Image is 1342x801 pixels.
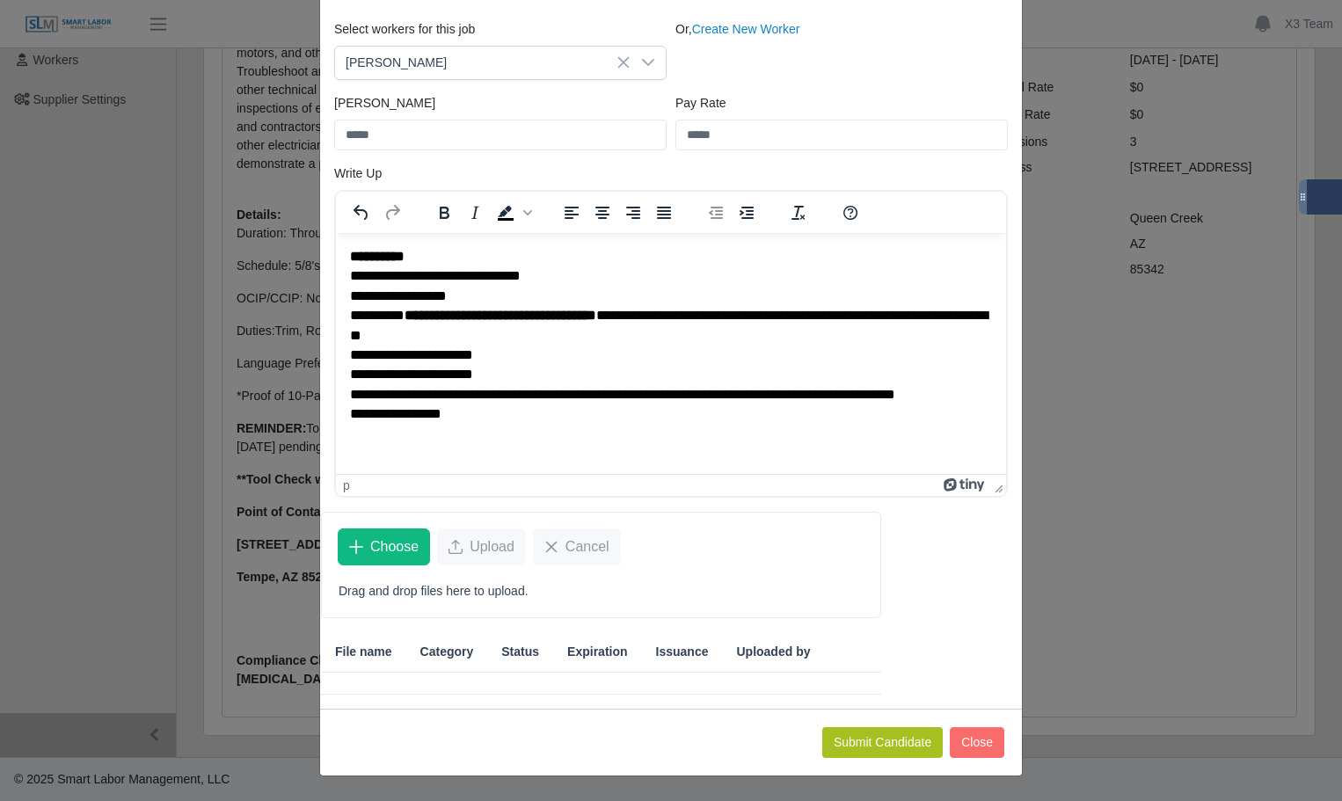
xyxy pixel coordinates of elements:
[334,94,435,113] label: [PERSON_NAME]
[343,478,350,492] div: p
[339,582,864,601] p: Drag and drop files here to upload.
[565,536,609,557] span: Cancel
[988,475,1006,496] div: Press the Up and Down arrow keys to resize the editor.
[460,200,490,225] button: Italic
[491,200,535,225] div: Background color Black
[835,200,865,225] button: Help
[470,536,514,557] span: Upload
[346,200,376,225] button: Undo
[334,164,382,183] label: Write Up
[675,94,726,113] label: Pay Rate
[784,200,813,225] button: Clear formatting
[822,727,943,758] button: Submit Candidate
[618,200,648,225] button: Align right
[950,727,1004,758] button: Close
[567,643,627,661] span: Expiration
[338,528,430,565] button: Choose
[557,200,587,225] button: Align left
[335,47,631,79] span: Latanya Yazzie
[334,20,475,39] label: Select workers for this job
[944,478,988,492] a: Powered by Tiny
[701,200,731,225] button: Decrease indent
[692,22,800,36] a: Create New Worker
[335,643,392,661] span: File name
[732,200,762,225] button: Increase indent
[437,528,526,565] button: Upload
[377,200,407,225] button: Redo
[501,643,539,661] span: Status
[370,536,419,557] span: Choose
[336,233,1006,474] iframe: Rich Text Area
[649,200,679,225] button: Justify
[656,643,709,661] span: Issuance
[736,643,810,661] span: Uploaded by
[420,643,474,661] span: Category
[671,20,1012,80] div: Or,
[587,200,617,225] button: Align center
[533,528,621,565] button: Cancel
[429,200,459,225] button: Bold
